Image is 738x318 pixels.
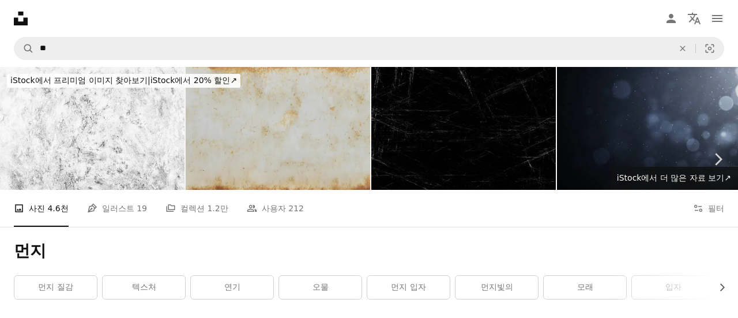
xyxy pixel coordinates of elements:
span: iStock에서 프리미엄 이미지 찾아보기 | [10,76,150,85]
a: iStock에서 더 많은 자료 보기↗ [610,167,738,190]
button: 메뉴 [706,7,729,30]
a: 컬렉션 1.2만 [165,190,228,227]
span: 19 [137,202,147,215]
a: 오물 [279,276,362,299]
button: 목록을 오른쪽으로 스크롤 [711,276,724,299]
a: 연기 [191,276,273,299]
span: 1.2만 [207,202,228,215]
a: 먼지 입자 [367,276,450,299]
span: 212 [288,202,304,215]
button: Unsplash 검색 [14,38,34,59]
button: 필터 [693,190,724,227]
a: 먼지 질감 [14,276,97,299]
a: 먼지빛의 [455,276,538,299]
a: 로그인 / 가입 [660,7,683,30]
a: 다음 [698,104,738,215]
a: 홈 — Unsplash [14,12,28,25]
button: 시각적 검색 [696,38,724,59]
span: iStock에서 20% 할인 ↗ [10,76,237,85]
span: iStock에서 더 많은 자료 보기 ↗ [617,173,731,182]
form: 사이트 전체에서 이미지 찾기 [14,37,724,60]
a: 모래 [544,276,626,299]
img: 오래 된 주석 기호 7680x4320 8K UHD-2 [186,67,370,190]
a: 텍스처 [103,276,185,299]
a: 사용자 212 [247,190,304,227]
img: Hand Sketched Grunge Noise Dirt Scratch Random Cartoon Shapes Textured Background in Stop Motion ... [371,67,556,190]
a: 입자 [632,276,714,299]
h1: 먼지 [14,241,724,261]
button: 삭제 [670,38,695,59]
button: 언어 [683,7,706,30]
a: 일러스트 19 [87,190,147,227]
